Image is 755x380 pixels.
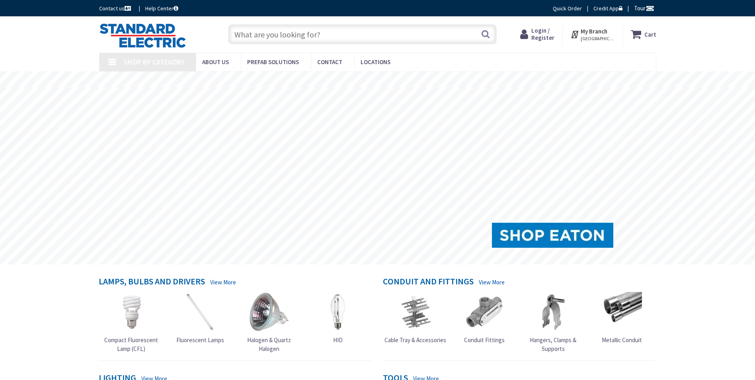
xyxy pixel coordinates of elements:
[99,23,186,48] img: Standard Electric
[602,292,642,332] img: Metallic Conduit
[479,278,505,286] a: View More
[99,276,205,288] h4: Lamps, Bulbs and Drivers
[176,292,224,344] a: Fluorescent Lamps Fluorescent Lamps
[581,35,615,42] span: [GEOGRAPHIC_DATA], [GEOGRAPHIC_DATA]
[228,24,497,44] input: What are you looking for?
[396,292,435,332] img: Cable Tray & Accessories
[634,4,654,12] span: Tour
[383,276,474,288] h4: Conduit and Fittings
[384,292,446,344] a: Cable Tray & Accessories Cable Tray & Accessories
[210,278,236,286] a: View More
[602,336,642,344] span: Metallic Conduit
[247,336,291,352] span: Halogen & Quartz Halogen
[111,292,151,332] img: Compact Fluorescent Lamp (CFL)
[247,58,299,66] span: Prefab Solutions
[384,336,446,344] span: Cable Tray & Accessories
[520,27,554,41] a: Login / Register
[521,292,586,353] a: Hangers, Clamps & Supports Hangers, Clamps & Supports
[602,292,642,344] a: Metallic Conduit Metallic Conduit
[333,336,343,344] span: HID
[644,27,656,41] strong: Cart
[570,27,615,41] div: My Branch [GEOGRAPHIC_DATA], [GEOGRAPHIC_DATA]
[464,336,505,344] span: Conduit Fittings
[124,57,185,67] span: Shop By Category
[249,292,289,332] img: Halogen & Quartz Halogen
[252,76,504,84] rs-layer: Coronavirus: Our Commitment to Our Employees and Customers
[176,336,224,344] span: Fluorescent Lamps
[531,27,554,41] span: Login / Register
[318,292,358,332] img: HID
[99,4,133,12] a: Contact us
[361,58,390,66] span: Locations
[318,292,358,344] a: HID HID
[236,292,302,353] a: Halogen & Quartz Halogen Halogen & Quartz Halogen
[202,58,229,66] span: About Us
[464,292,504,332] img: Conduit Fittings
[180,292,220,332] img: Fluorescent Lamps
[104,336,158,352] span: Compact Fluorescent Lamp (CFL)
[99,292,164,353] a: Compact Fluorescent Lamp (CFL) Compact Fluorescent Lamp (CFL)
[317,58,342,66] span: Contact
[553,4,582,12] a: Quick Order
[631,27,656,41] a: Cart
[533,292,573,332] img: Hangers, Clamps & Supports
[581,27,607,35] strong: My Branch
[464,292,505,344] a: Conduit Fittings Conduit Fittings
[593,4,622,12] a: Credit App
[530,336,576,352] span: Hangers, Clamps & Supports
[145,4,178,12] a: Help Center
